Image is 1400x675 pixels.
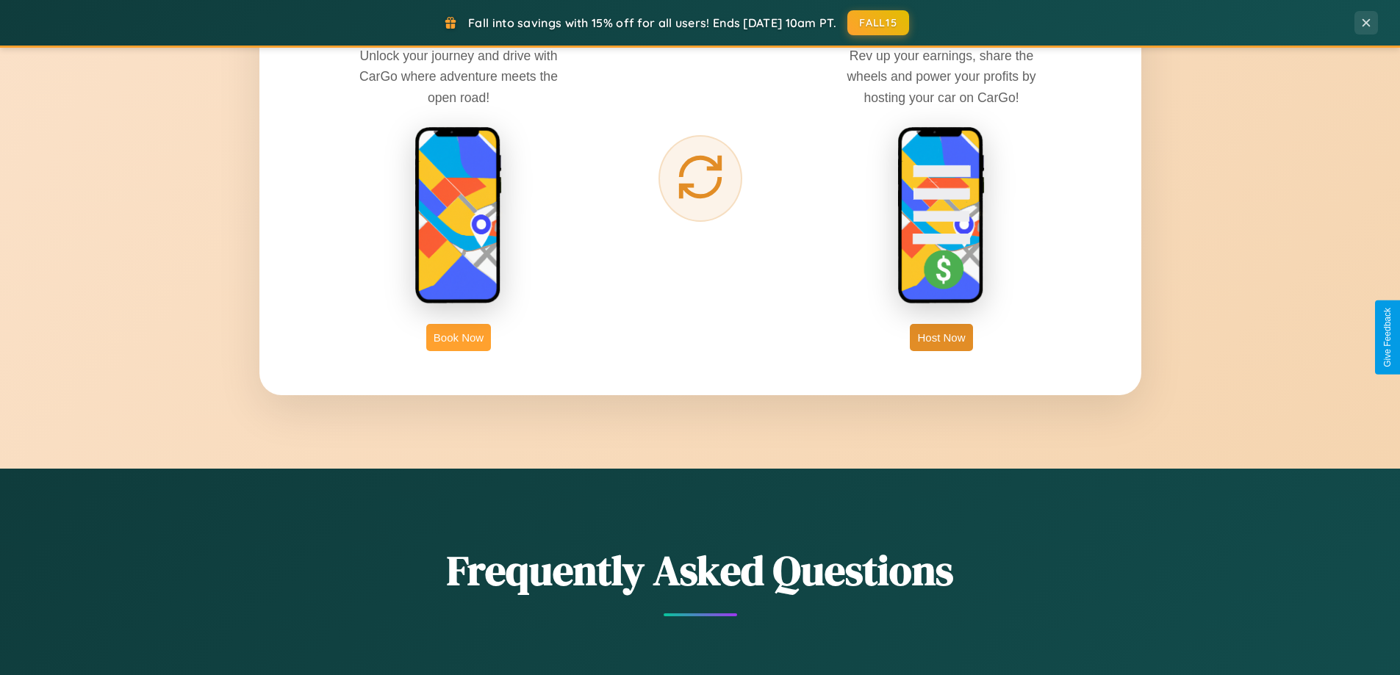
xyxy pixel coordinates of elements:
p: Rev up your earnings, share the wheels and power your profits by hosting your car on CarGo! [831,46,1052,107]
img: host phone [897,126,986,306]
h2: Frequently Asked Questions [259,542,1141,599]
img: rent phone [414,126,503,306]
button: Host Now [910,324,972,351]
div: Give Feedback [1382,308,1393,367]
span: Fall into savings with 15% off for all users! Ends [DATE] 10am PT. [468,15,836,30]
p: Unlock your journey and drive with CarGo where adventure meets the open road! [348,46,569,107]
button: FALL15 [847,10,909,35]
button: Book Now [426,324,491,351]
